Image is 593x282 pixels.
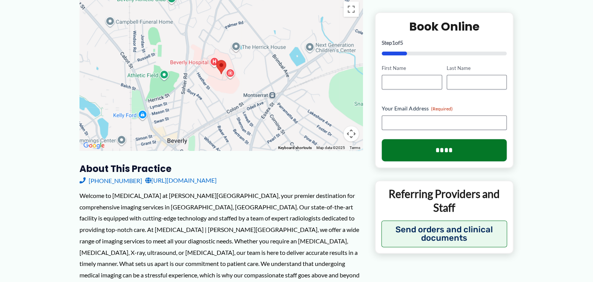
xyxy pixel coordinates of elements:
[392,39,395,46] span: 1
[381,220,507,247] button: Send orders and clinical documents
[431,106,452,112] span: (Required)
[145,175,217,186] a: [URL][DOMAIN_NAME]
[316,146,345,150] span: Map data ©2025
[81,141,107,151] img: Google
[343,126,359,141] button: Map camera controls
[278,145,312,151] button: Keyboard shortcuts
[79,163,363,175] h3: About this practice
[400,39,403,46] span: 5
[343,2,359,17] button: Toggle fullscreen view
[350,146,360,150] a: Terms (opens in new tab)
[81,141,107,151] a: Open this area in Google Maps (opens a new window)
[382,105,507,112] label: Your Email Address
[381,187,507,215] p: Referring Providers and Staff
[447,65,507,72] label: Last Name
[382,65,442,72] label: First Name
[382,40,507,45] p: Step of
[79,175,142,186] a: [PHONE_NUMBER]
[382,19,507,34] h2: Book Online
